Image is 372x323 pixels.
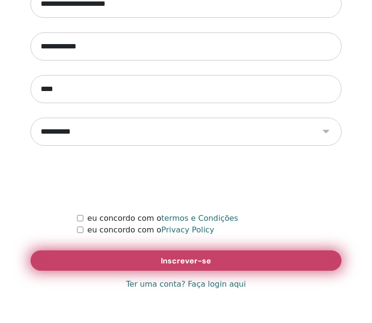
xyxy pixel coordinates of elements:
iframe: reCAPTCHA [112,160,260,198]
a: Ter uma conta? Faça login aqui [126,278,246,290]
label: eu concordo com o [87,224,214,236]
label: eu concordo com o [87,213,238,224]
a: Privacy Policy [161,225,214,234]
span: Inscrever-se [161,256,211,266]
button: Inscrever-se [31,250,341,271]
a: termos e Condições [161,214,238,223]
